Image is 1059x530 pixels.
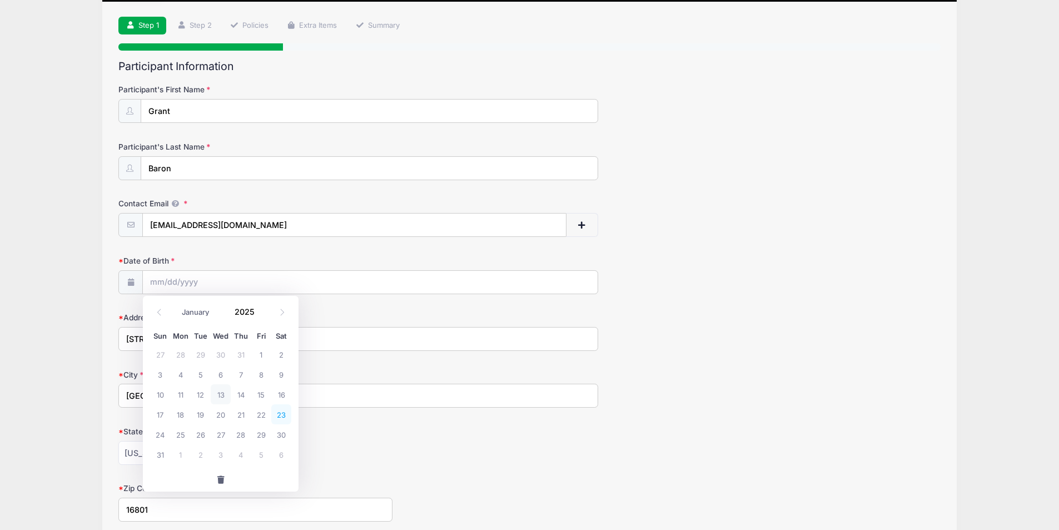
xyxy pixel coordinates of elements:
span: August 7, 2025 [231,364,251,384]
span: August 14, 2025 [231,384,251,404]
span: August 8, 2025 [251,364,271,384]
label: State [118,426,392,437]
span: Tue [191,333,211,340]
a: Policies [222,17,276,35]
span: Wed [211,333,231,340]
span: August 30, 2025 [271,424,291,444]
a: Extra Items [280,17,345,35]
a: Step 2 [170,17,219,35]
span: August 27, 2025 [211,424,231,444]
span: September 2, 2025 [191,444,211,464]
span: August 21, 2025 [231,404,251,424]
span: August 29, 2025 [251,424,271,444]
input: email@email.com [142,213,566,237]
label: Participant's Last Name [118,141,392,152]
span: Fri [251,333,271,340]
a: Summary [348,17,407,35]
input: Year [229,304,265,320]
span: August 12, 2025 [191,384,211,404]
span: August 31, 2025 [150,444,170,464]
span: Sun [150,333,170,340]
span: July 30, 2025 [211,344,231,364]
span: August 24, 2025 [150,424,170,444]
span: August 13, 2025 [211,384,231,404]
input: mm/dd/yyyy [142,270,598,294]
label: City [118,369,392,380]
span: August 9, 2025 [271,364,291,384]
span: Mon [171,333,191,340]
label: Participant's First Name [118,84,392,95]
label: Date of Birth [118,255,392,266]
label: Address [118,312,392,323]
span: August 6, 2025 [211,364,231,384]
span: August 11, 2025 [171,384,191,404]
span: August 2, 2025 [271,344,291,364]
span: September 1, 2025 [171,444,191,464]
span: July 29, 2025 [191,344,211,364]
span: Sat [271,333,291,340]
span: September 4, 2025 [231,444,251,464]
span: August 16, 2025 [271,384,291,404]
a: Step 1 [118,17,166,35]
span: July 28, 2025 [171,344,191,364]
select: Month [176,305,226,320]
span: August 23, 2025 [271,404,291,424]
span: August 4, 2025 [171,364,191,384]
input: Participant's Last Name [141,156,598,180]
h2: Participant Information [118,60,941,73]
span: August 25, 2025 [171,424,191,444]
span: August 17, 2025 [150,404,170,424]
span: September 5, 2025 [251,444,271,464]
label: Contact Email [118,198,392,209]
span: August 15, 2025 [251,384,271,404]
label: Zip Code [118,483,392,494]
span: Thu [231,333,251,340]
span: August 26, 2025 [191,424,211,444]
span: August 20, 2025 [211,404,231,424]
span: August 18, 2025 [171,404,191,424]
span: August 5, 2025 [191,364,211,384]
span: September 3, 2025 [211,444,231,464]
span: August 10, 2025 [150,384,170,404]
span: August 28, 2025 [231,424,251,444]
span: July 31, 2025 [231,344,251,364]
input: xxxxx [118,498,392,522]
span: August 1, 2025 [251,344,271,364]
span: August 19, 2025 [191,404,211,424]
input: Participant's First Name [141,99,598,123]
span: August 3, 2025 [150,364,170,384]
span: September 6, 2025 [271,444,291,464]
span: August 22, 2025 [251,404,271,424]
span: July 27, 2025 [150,344,170,364]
